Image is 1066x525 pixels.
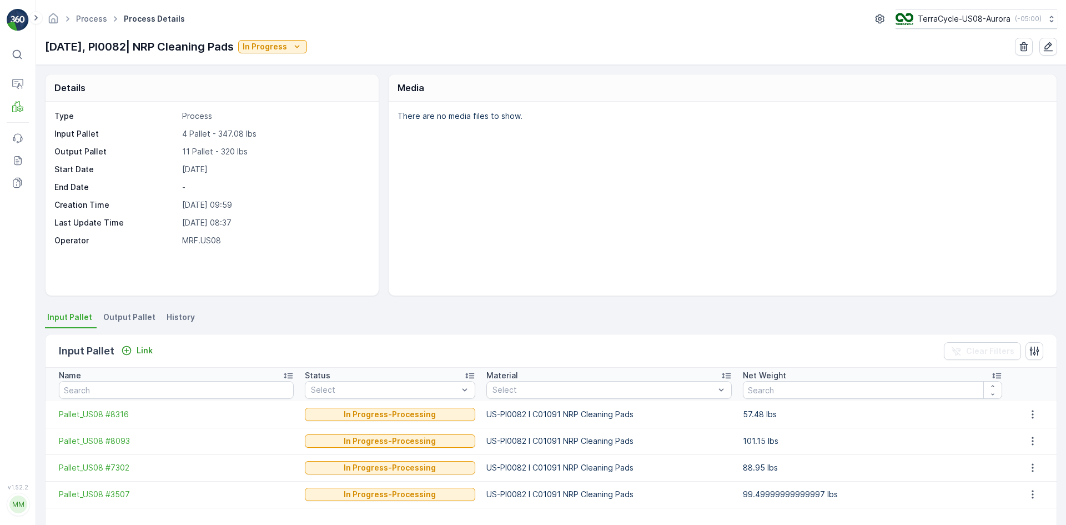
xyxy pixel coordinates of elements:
[944,342,1021,360] button: Clear Filters
[305,461,475,474] button: In Progress-Processing
[182,111,367,122] p: Process
[305,408,475,421] button: In Progress-Processing
[743,370,786,381] p: Net Weight
[486,436,732,447] p: US-PI0082 I C01091 NRP Cleaning Pads
[743,462,1003,473] p: 88.95 lbs
[918,13,1010,24] p: TerraCycle-US08-Aurora
[311,384,458,396] p: Select
[59,343,114,359] p: Input Pallet
[305,434,475,448] button: In Progress-Processing
[182,146,367,157] p: 11 Pallet - 320 lbs
[182,182,367,193] p: -
[243,41,287,52] p: In Progress
[344,462,436,473] p: In Progress-Processing
[896,13,913,25] img: image_ci7OI47.png
[59,409,294,420] a: Pallet_US08 #8316
[182,235,367,246] p: MRF.US08
[54,81,86,94] p: Details
[45,38,234,55] p: [DATE], PI0082| NRP Cleaning Pads
[54,235,178,246] p: Operator
[182,217,367,228] p: [DATE] 08:37
[54,217,178,228] p: Last Update Time
[486,489,732,500] p: US-PI0082 I C01091 NRP Cleaning Pads
[103,312,155,323] span: Output Pallet
[238,40,307,53] button: In Progress
[398,111,1045,122] p: There are no media files to show.
[344,436,436,447] p: In Progress-Processing
[54,146,178,157] p: Output Pallet
[182,128,367,139] p: 4 Pallet - 347.08 lbs
[486,370,518,381] p: Material
[743,409,1003,420] p: 57.48 lbs
[167,312,195,323] span: History
[743,436,1003,447] p: 101.15 lbs
[76,14,107,23] a: Process
[54,182,178,193] p: End Date
[54,111,178,122] p: Type
[7,9,29,31] img: logo
[54,199,178,211] p: Creation Time
[344,489,436,500] p: In Progress-Processing
[7,484,29,491] span: v 1.52.2
[54,128,178,139] p: Input Pallet
[59,381,294,399] input: Search
[305,488,475,501] button: In Progress-Processing
[966,346,1014,357] p: Clear Filters
[305,370,330,381] p: Status
[486,462,732,473] p: US-PI0082 I C01091 NRP Cleaning Pads
[59,370,81,381] p: Name
[122,13,187,24] span: Process Details
[7,493,29,516] button: MM
[137,345,153,356] p: Link
[54,164,178,175] p: Start Date
[743,381,1003,399] input: Search
[896,9,1057,29] button: TerraCycle-US08-Aurora(-05:00)
[182,199,367,211] p: [DATE] 09:59
[59,462,294,473] a: Pallet_US08 #7302
[47,17,59,26] a: Homepage
[1015,14,1042,23] p: ( -05:00 )
[398,81,424,94] p: Media
[9,496,27,513] div: MM
[59,489,294,500] a: Pallet_US08 #3507
[59,436,294,447] a: Pallet_US08 #8093
[743,489,1003,500] p: 99.49999999999997 lbs
[47,312,92,323] span: Input Pallet
[486,409,732,420] p: US-PI0082 I C01091 NRP Cleaning Pads
[492,384,715,396] p: Select
[182,164,367,175] p: [DATE]
[117,344,157,357] button: Link
[344,409,436,420] p: In Progress-Processing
